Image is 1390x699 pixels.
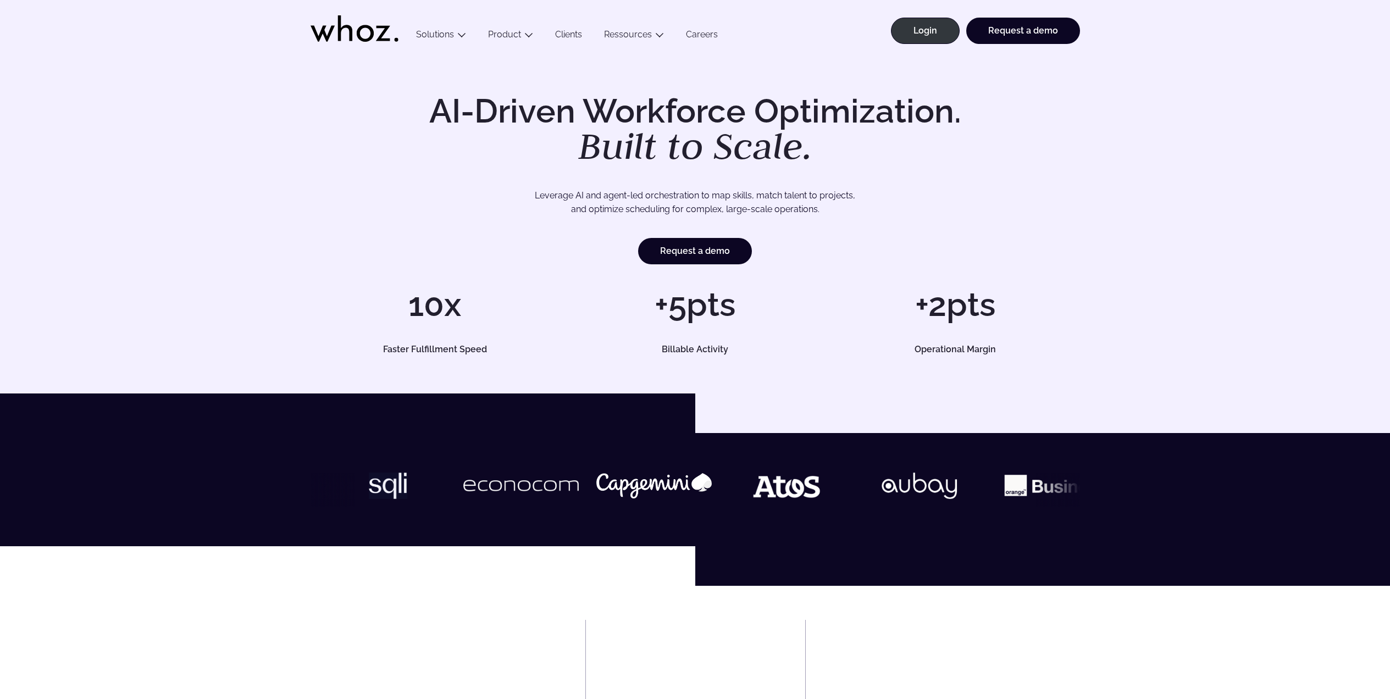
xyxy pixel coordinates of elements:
h5: Billable Activity [583,345,807,354]
h1: +5pts [571,288,819,321]
p: Leverage AI and agent-led orchestration to map skills, match talent to projects, and optimize sch... [349,188,1042,217]
a: Ressources [604,29,652,40]
button: Product [477,29,544,44]
a: Login [891,18,960,44]
h1: +2pts [830,288,1079,321]
button: Ressources [593,29,675,44]
h5: Faster Fulfillment Speed [323,345,547,354]
em: Built to Scale. [578,121,812,170]
h5: Operational Margin [843,345,1067,354]
a: Careers [675,29,729,44]
h1: AI-Driven Workforce Optimization. [414,95,977,165]
a: Clients [544,29,593,44]
a: Request a demo [638,238,752,264]
button: Solutions [405,29,477,44]
h1: 10x [311,288,560,321]
a: Product [488,29,521,40]
a: Request a demo [966,18,1080,44]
